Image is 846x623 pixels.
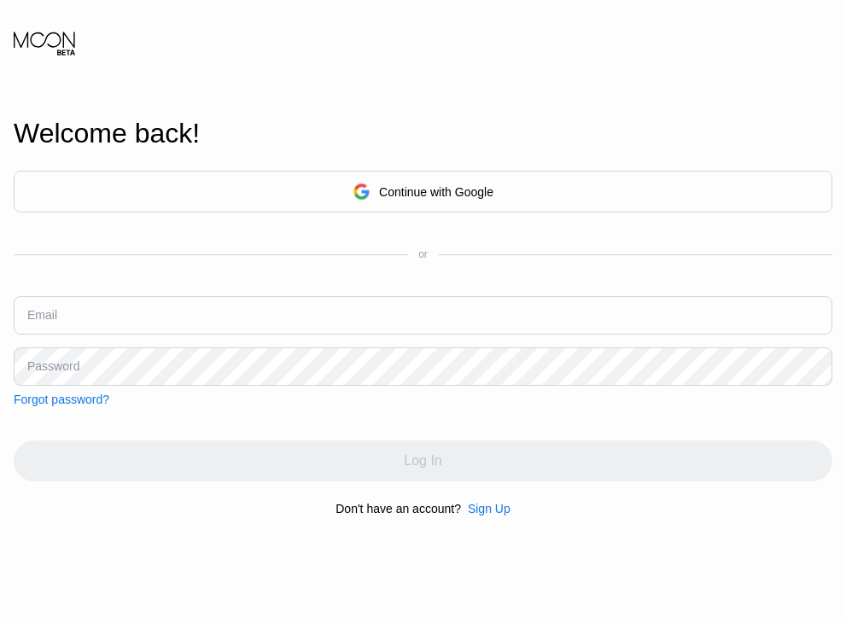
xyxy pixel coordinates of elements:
div: Continue with Google [379,185,493,199]
div: Forgot password? [14,393,109,406]
div: Email [27,308,57,322]
div: Don't have an account? [335,502,461,515]
div: Continue with Google [14,171,832,213]
div: Welcome back! [14,118,832,149]
div: Sign Up [461,502,511,515]
div: or [418,248,428,260]
div: Password [27,359,79,373]
div: Sign Up [468,502,511,515]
